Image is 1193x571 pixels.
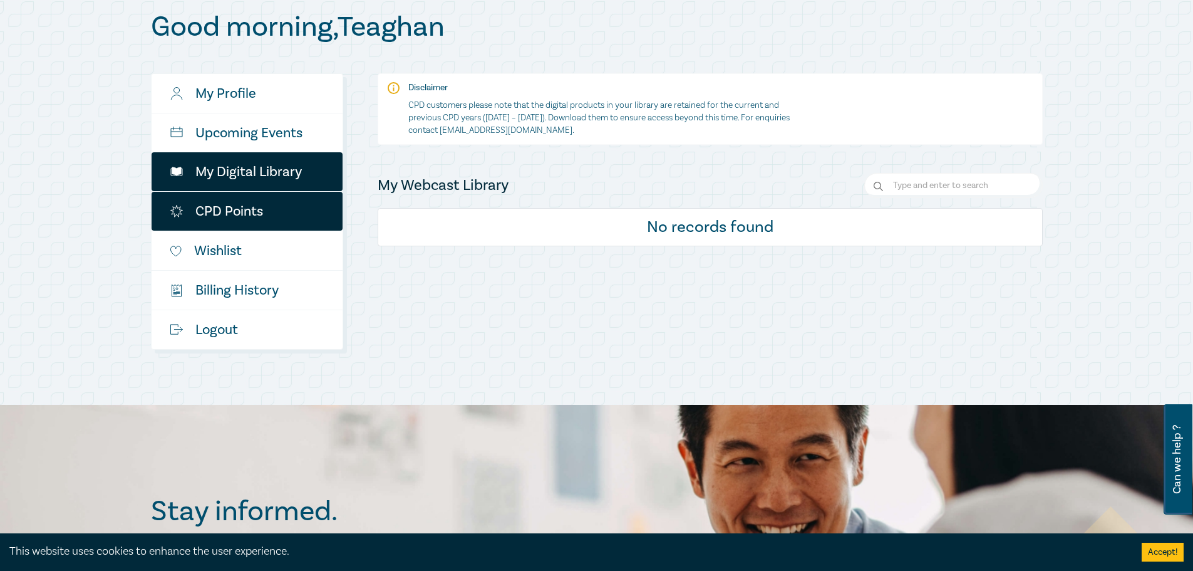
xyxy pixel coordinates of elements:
div: This website uses cookies to enhance the user experience. [9,543,1123,560]
h1: Good morning , Teaghan [151,11,1043,43]
a: [EMAIL_ADDRESS][DOMAIN_NAME] [440,125,572,136]
a: My Digital Library [152,152,343,191]
p: CPD customers please note that the digital products in your library are retained for the current ... [408,99,793,137]
a: Upcoming Events [152,113,343,152]
a: $Billing History [152,271,343,310]
h4: My Webcast Library [378,175,509,196]
a: Wishlist [152,231,343,270]
a: My Profile [152,74,343,113]
strong: Disclaimer [408,82,448,93]
tspan: $ [173,286,175,292]
span: Can we help ? [1171,412,1183,507]
input: Search [864,173,1043,198]
a: Logout [152,310,343,349]
a: CPD Points [152,192,343,231]
button: Accept cookies [1142,543,1184,562]
h2: Stay informed. [151,495,447,528]
h6: No records found [388,219,1032,236]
